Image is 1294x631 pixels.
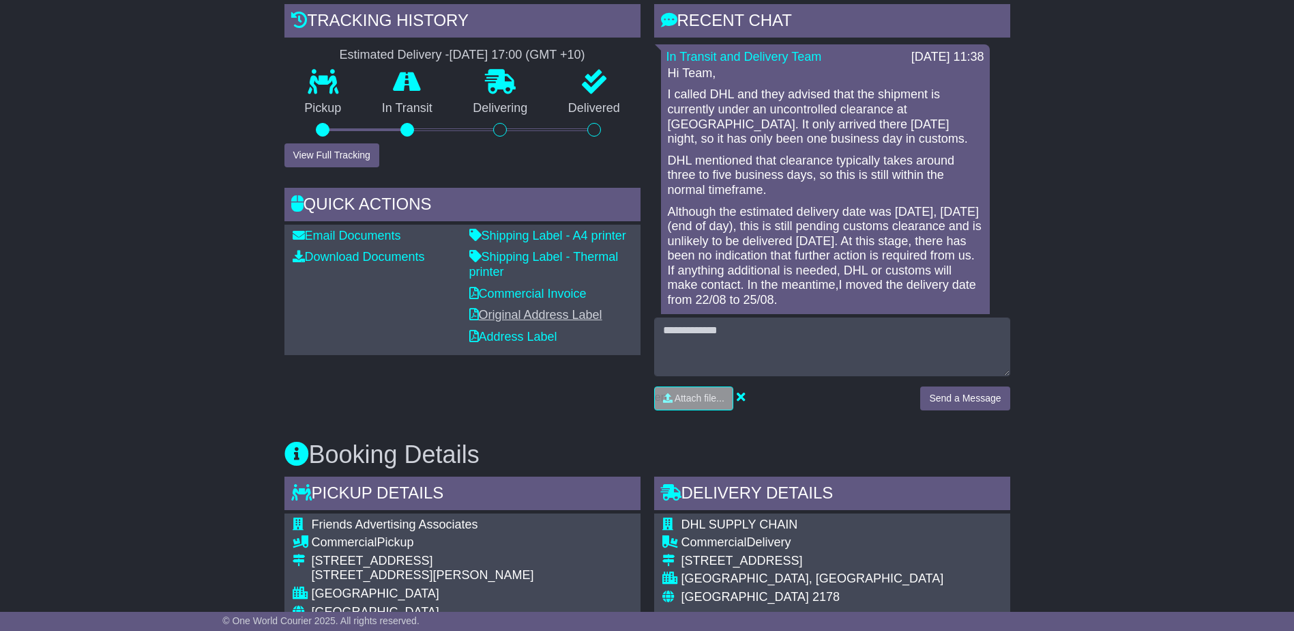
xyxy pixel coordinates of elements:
a: Address Label [469,330,557,343]
a: Shipping Label - Thermal printer [469,250,619,279]
span: DHL SUPPLY CHAIN [681,518,798,531]
div: [GEOGRAPHIC_DATA] [312,587,575,602]
a: Original Address Label [469,308,602,322]
p: Delivering [453,101,548,116]
p: Delivered [548,101,641,116]
p: Hi Team, [668,66,983,81]
button: View Full Tracking [284,143,379,167]
div: Estimated Delivery - [284,48,641,63]
div: [STREET_ADDRESS] [681,554,944,569]
div: Tracking history [284,4,641,41]
span: © One World Courier 2025. All rights reserved. [222,615,420,626]
div: [STREET_ADDRESS][PERSON_NAME] [312,568,575,583]
p: I called DHL and they advised that the shipment is currently under an uncontrolled clearance at [... [668,87,983,146]
p: Pickup [284,101,362,116]
div: [DATE] 11:38 [911,50,984,65]
button: Send a Message [920,387,1010,410]
div: [DATE] 17:00 (GMT +10) [450,48,585,63]
h3: Booking Details [284,441,1010,468]
span: Commercial [681,535,747,549]
span: 2178 [812,590,840,604]
span: Commercial [312,535,377,549]
a: Download Documents [293,250,425,264]
div: RECENT CHAT [654,4,1010,41]
div: Delivery Details [654,477,1010,514]
p: In Transit [362,101,453,116]
a: In Transit and Delivery Team [666,50,822,64]
span: [GEOGRAPHIC_DATA] [312,605,439,619]
div: [GEOGRAPHIC_DATA], [GEOGRAPHIC_DATA] [681,572,944,587]
div: Quick Actions [284,188,641,225]
p: Although the estimated delivery date was [DATE], [DATE] (end of day), this is still pending custo... [668,205,983,308]
div: [STREET_ADDRESS] [312,554,575,569]
a: Email Documents [293,229,401,242]
div: Pickup [312,535,575,550]
p: DHL mentioned that clearance typically takes around three to five business days, so this is still... [668,154,983,198]
a: Shipping Label - A4 printer [469,229,626,242]
a: Commercial Invoice [469,287,587,300]
div: Delivery [681,535,944,550]
div: Pickup Details [284,477,641,514]
span: Friends Advertising Associates [312,518,478,531]
span: [GEOGRAPHIC_DATA] [681,590,809,604]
